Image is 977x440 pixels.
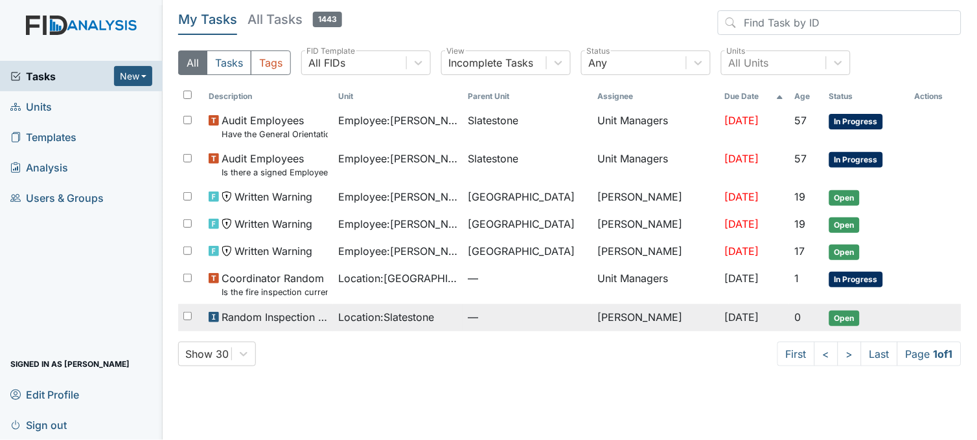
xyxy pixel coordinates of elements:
span: Open [829,190,860,206]
button: Tags [251,50,291,75]
strong: 1 of 1 [934,347,953,360]
span: Slatestone [468,151,518,166]
span: 17 [794,245,805,258]
td: [PERSON_NAME] [592,211,719,238]
th: Toggle SortBy [203,85,333,107]
span: In Progress [829,272,883,287]
span: Units [10,96,52,116]
span: Slatestone [468,113,518,128]
td: Unit Managers [592,107,719,146]
th: Toggle SortBy [333,85,463,107]
span: — [468,309,587,325]
span: 19 [794,217,805,230]
div: All Units [728,55,768,71]
span: Page [897,342,961,366]
span: Audit Employees Have the General Orientation and ICF Orientation forms been completed? [222,113,328,140]
span: Employee : [PERSON_NAME] [338,216,457,232]
span: Users & Groups [10,188,104,208]
span: Employee : [PERSON_NAME] [338,151,457,166]
small: Is the fire inspection current (from the Fire [PERSON_NAME])? [222,286,328,298]
span: 57 [794,152,807,165]
span: 57 [794,114,807,127]
span: [GEOGRAPHIC_DATA] [468,243,575,259]
button: Tasks [207,50,251,75]
span: [GEOGRAPHIC_DATA] [468,216,575,232]
span: 0 [794,311,801,324]
div: Incomplete Tasks [448,55,533,71]
small: Have the General Orientation and ICF Orientation forms been completed? [222,128,328,140]
div: Show 30 [185,346,229,362]
span: Audit Employees Is there a signed Employee Job Description in the file for the employee's current... [222,151,328,179]
th: Assignee [592,85,719,107]
span: Templates [10,127,76,147]
span: 19 [794,190,805,203]
span: [DATE] [724,217,759,230]
span: Written Warning [235,243,312,259]
span: Employee : [PERSON_NAME][GEOGRAPHIC_DATA] [338,243,457,259]
span: Employee : [PERSON_NAME] [338,113,457,128]
th: Toggle SortBy [789,85,823,107]
span: Written Warning [235,189,312,204]
a: Last [861,342,898,366]
th: Toggle SortBy [463,85,592,107]
th: Toggle SortBy [719,85,789,107]
span: [DATE] [724,311,759,324]
span: Coordinator Random Is the fire inspection current (from the Fire Marshall)? [222,270,328,298]
span: Open [829,311,860,326]
input: Find Task by ID [718,10,961,35]
span: Random Inspection for Afternoon [222,309,328,325]
button: All [178,50,207,75]
td: [PERSON_NAME] [592,304,719,331]
span: [DATE] [724,114,759,127]
a: First [777,342,815,366]
th: Actions [910,85,961,107]
td: [PERSON_NAME] [592,184,719,211]
span: In Progress [829,114,883,129]
h5: All Tasks [247,10,342,28]
span: Signed in as [PERSON_NAME] [10,354,130,374]
a: < [814,342,838,366]
span: 1443 [313,12,342,27]
h5: My Tasks [178,10,237,28]
input: Toggle All Rows Selected [183,91,192,99]
span: 1 [794,272,799,285]
a: > [838,342,862,366]
div: Any [588,55,607,71]
td: Unit Managers [592,265,719,303]
span: Open [829,245,860,260]
div: Type filter [178,50,291,75]
small: Is there a signed Employee Job Description in the file for the employee's current position? [222,166,328,179]
span: [GEOGRAPHIC_DATA] [468,189,575,204]
span: [DATE] [724,272,759,285]
span: [DATE] [724,190,759,203]
span: Analysis [10,157,68,177]
span: In Progress [829,152,883,168]
span: [DATE] [724,152,759,165]
td: Unit Managers [592,146,719,184]
button: New [114,66,153,86]
span: Open [829,217,860,233]
span: — [468,270,587,286]
span: Employee : [PERSON_NAME] [338,189,457,204]
span: Sign out [10,415,67,435]
span: [DATE] [724,245,759,258]
a: Tasks [10,69,114,84]
td: [PERSON_NAME] [592,238,719,265]
nav: task-pagination [777,342,961,366]
span: Edit Profile [10,384,79,404]
span: Written Warning [235,216,312,232]
span: Location : Slatestone [338,309,434,325]
th: Toggle SortBy [824,85,910,107]
span: Location : [GEOGRAPHIC_DATA] [338,270,457,286]
div: All FIDs [308,55,345,71]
